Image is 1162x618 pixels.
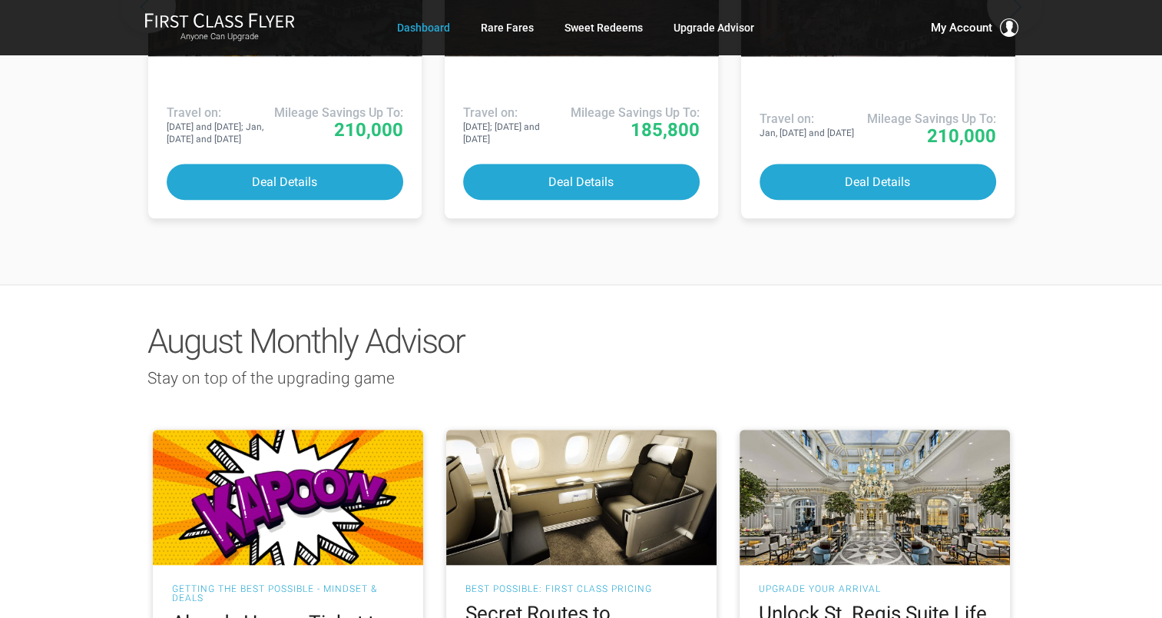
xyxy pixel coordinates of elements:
[397,14,450,42] a: Dashboard
[144,32,295,42] small: Anyone Can Upgrade
[147,321,465,361] span: August Monthly Advisor
[759,584,991,593] h3: Upgrade Your Arrival
[167,164,403,200] button: Deal Details
[481,14,534,42] a: Rare Fares
[172,584,404,603] h3: Getting the Best Possible - Mindset & Deals
[147,369,395,387] span: Stay on top of the upgrading game
[674,14,754,42] a: Upgrade Advisor
[144,12,295,28] img: First Class Flyer
[564,14,643,42] a: Sweet Redeems
[144,12,295,43] a: First Class FlyerAnyone Can Upgrade
[931,18,992,37] span: My Account
[760,164,996,200] button: Deal Details
[465,584,697,593] h3: Best Possible: First Class Pricing
[931,18,1018,37] button: My Account
[463,164,700,200] button: Deal Details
